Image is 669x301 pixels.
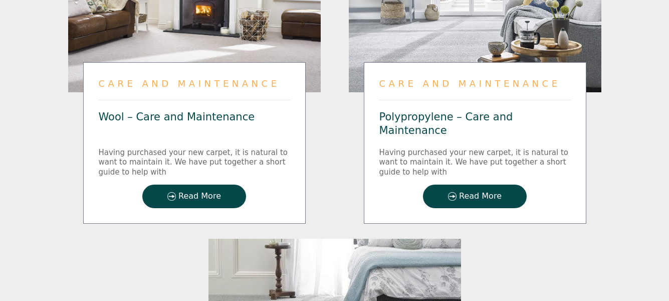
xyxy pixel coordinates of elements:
[99,148,290,178] div: Having purchased your new carpet, it is natural to want to maintain it. We have put together a sh...
[142,185,246,208] a: Read More
[379,78,571,89] div: Care and Maintenance
[379,148,571,178] div: Having purchased your new carpet, it is natural to want to maintain it. We have put together a sh...
[178,192,221,201] span: Read More
[459,192,502,201] span: Read More
[379,111,513,136] a: Polypropylene – Care and Maintenance
[99,78,290,89] div: Care and Maintenance
[423,185,527,208] a: Read More
[99,111,255,123] a: Wool – Care and Maintenance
